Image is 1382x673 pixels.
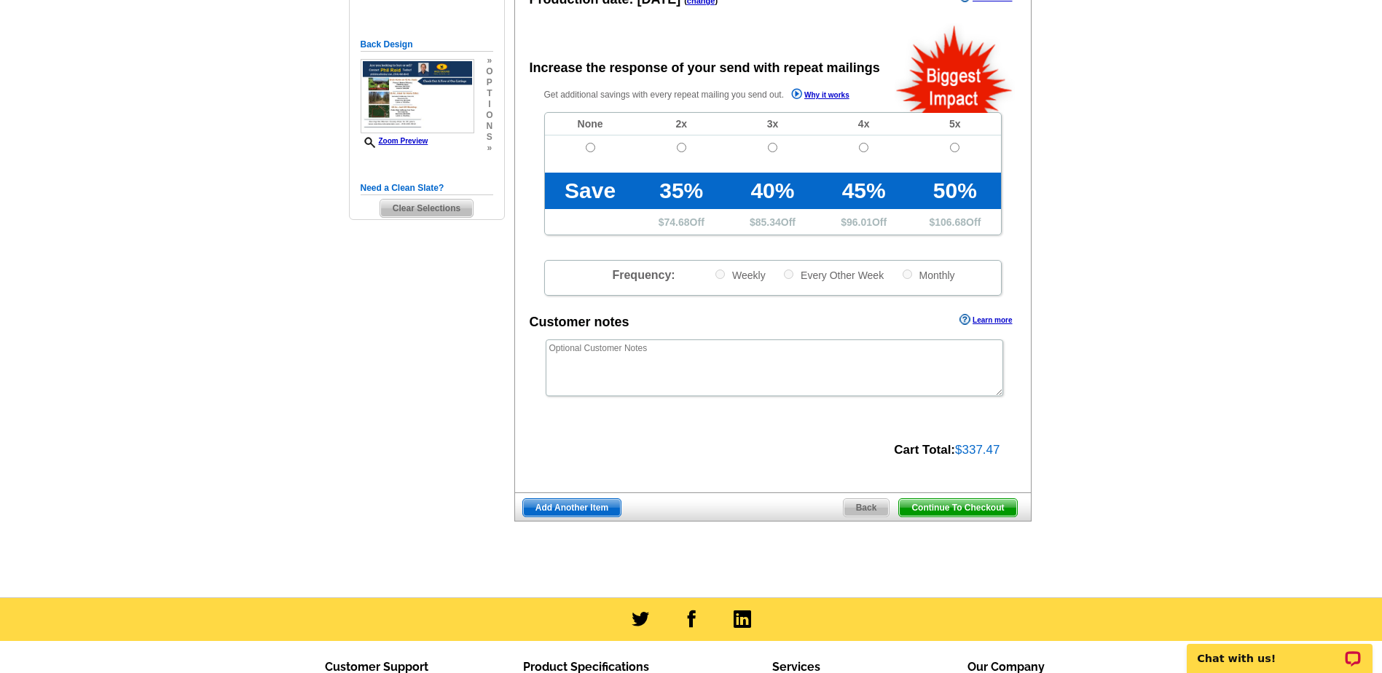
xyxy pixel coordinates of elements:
[727,173,818,209] td: 40%
[895,23,1015,113] img: biggestImpact.png
[1177,627,1382,673] iframe: LiveChat chat widget
[486,132,492,143] span: s
[843,498,890,517] a: Back
[486,110,492,121] span: o
[486,66,492,77] span: o
[714,268,766,282] label: Weekly
[782,268,884,282] label: Every Other Week
[909,209,1000,235] td: $ Off
[784,269,793,279] input: Every Other Week
[818,209,909,235] td: $ Off
[522,498,621,517] a: Add Another Item
[955,443,1000,457] span: $337.47
[818,113,909,135] td: 4x
[486,77,492,88] span: p
[847,216,872,228] span: 96.01
[380,200,473,217] span: Clear Selections
[727,209,818,235] td: $ Off
[545,173,636,209] td: Save
[361,137,428,145] a: Zoom Preview
[530,58,880,78] div: Increase the response of your send with repeat mailings
[935,216,966,228] span: 106.68
[486,99,492,110] span: i
[486,143,492,154] span: »
[899,499,1016,516] span: Continue To Checkout
[530,312,629,332] div: Customer notes
[361,38,493,52] h5: Back Design
[636,113,727,135] td: 2x
[486,121,492,132] span: n
[844,499,890,516] span: Back
[715,269,725,279] input: Weekly
[903,269,912,279] input: Monthly
[486,88,492,99] span: t
[361,181,493,195] h5: Need a Clean Slate?
[664,216,690,228] span: 74.68
[636,209,727,235] td: $ Off
[791,88,849,103] a: Why it works
[727,113,818,135] td: 3x
[959,314,1012,326] a: Learn more
[486,55,492,66] span: »
[544,87,881,103] p: Get additional savings with every repeat mailing you send out.
[523,499,621,516] span: Add Another Item
[909,173,1000,209] td: 50%
[755,216,781,228] span: 85.34
[361,59,474,134] img: small-thumb.jpg
[612,269,675,281] span: Frequency:
[818,173,909,209] td: 45%
[909,113,1000,135] td: 5x
[901,268,955,282] label: Monthly
[894,443,955,457] strong: Cart Total:
[636,173,727,209] td: 35%
[545,113,636,135] td: None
